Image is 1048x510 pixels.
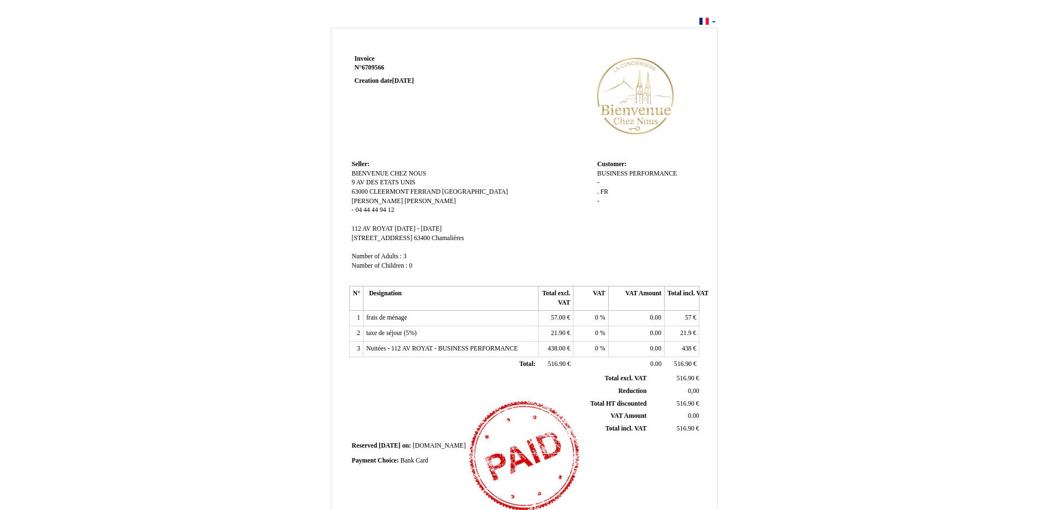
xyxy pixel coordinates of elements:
img: logo [574,55,697,137]
span: 0.00 [688,412,699,419]
span: 516.90 [674,360,692,368]
span: [PERSON_NAME] [404,198,456,205]
td: € [665,326,699,342]
th: Total excl. VAT [538,286,573,311]
td: 3 [349,341,363,357]
th: Designation [363,286,538,311]
td: € [649,397,701,410]
span: 438.00 [547,345,565,352]
span: 0.00 [650,330,661,337]
span: 04 44 44 94 12 [355,206,394,214]
span: CLEERMONT FERRAND [370,188,441,195]
span: 0 [595,345,598,352]
span: [DATE] [379,442,401,449]
td: € [649,373,701,385]
span: on: [402,442,411,449]
span: Reserved [352,442,377,449]
span: 516.90 [677,400,694,407]
td: € [649,423,701,435]
span: 6709566 [362,64,385,71]
th: N° [349,286,363,311]
span: PERFORMANCE [629,170,677,177]
span: Chamalières [431,235,464,242]
span: - [597,198,599,205]
td: € [538,341,573,357]
span: 0 [595,330,598,337]
span: 112 AV ROYAT [352,225,393,232]
td: € [665,311,699,326]
span: [PERSON_NAME] [352,198,403,205]
span: 21.9 [680,330,691,337]
th: VAT [573,286,608,311]
span: [DOMAIN_NAME] [413,442,466,449]
strong: Creation date [355,77,414,84]
span: - [352,206,354,214]
span: 57 [685,314,692,321]
td: € [665,357,699,372]
td: 2 [349,326,363,342]
span: frais de ménage [366,314,407,321]
td: % [573,341,608,357]
span: Number of Adults : [352,253,402,260]
th: Total incl. VAT [665,286,699,311]
span: Bank Card [401,457,428,464]
th: VAT Amount [608,286,664,311]
span: 438 [682,345,692,352]
span: 63000 [352,188,368,195]
span: 0.00 [650,360,661,368]
span: 516.90 [677,375,694,382]
span: 0,00 [688,387,699,395]
span: Total incl. VAT [605,425,647,432]
span: Customer: [597,161,626,168]
span: Payment Choice: [352,457,399,464]
span: Total HT discounted [590,400,646,407]
span: taxe de séjour (5%) [366,330,417,337]
span: BUSINESS [597,170,628,177]
span: Seller: [352,161,370,168]
span: BIENVENUE CHEZ NOUS [352,170,426,177]
span: 0.00 [650,345,661,352]
span: [DATE] - [DATE] [394,225,441,232]
td: € [538,357,573,372]
span: VAT Amount [610,412,646,419]
td: % [573,326,608,342]
td: € [538,326,573,342]
span: Number of Children : [352,262,408,269]
span: Total excl. VAT [605,375,647,382]
span: Reduction [618,387,646,395]
span: Invoice [355,55,375,62]
td: € [538,311,573,326]
span: [DATE] [392,77,414,84]
span: [STREET_ADDRESS] [352,235,413,242]
span: 0.00 [650,314,661,321]
span: 516.90 [548,360,566,368]
strong: N° [355,63,487,72]
span: 0 [595,314,598,321]
span: 0 [409,262,412,269]
span: 63400 [414,235,430,242]
span: Nuitées - 112 AV ROYAT - BUSINESS PERFORMANCE [366,345,518,352]
span: 3 [403,253,407,260]
span: 9 AV DES ETATS UNIS [352,179,416,186]
span: Total: [519,360,535,368]
span: 57.00 [551,314,565,321]
td: 1 [349,311,363,326]
span: 21.90 [551,330,565,337]
td: € [665,341,699,357]
td: % [573,311,608,326]
span: [GEOGRAPHIC_DATA] [442,188,508,195]
span: - [597,179,599,186]
span: FR [601,188,608,195]
span: . [597,188,599,195]
span: 516.90 [677,425,694,432]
